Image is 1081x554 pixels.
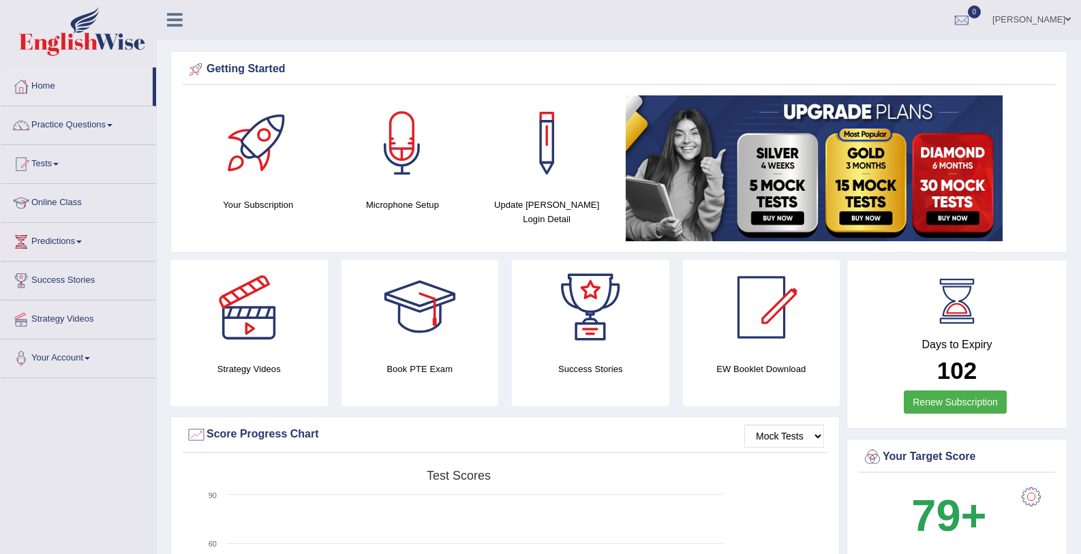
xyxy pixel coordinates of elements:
div: Getting Started [186,59,1052,80]
h4: Days to Expiry [862,339,1052,351]
a: Predictions [1,223,156,257]
h4: Book PTE Exam [341,362,499,376]
a: Success Stories [1,262,156,296]
h4: Update [PERSON_NAME] Login Detail [481,198,612,226]
h4: Your Subscription [193,198,324,212]
span: 0 [968,5,981,18]
text: 90 [209,491,217,499]
h4: Strategy Videos [170,362,328,376]
img: small5.jpg [626,95,1003,241]
h4: Success Stories [512,362,669,376]
a: Practice Questions [1,106,156,140]
tspan: Test scores [427,469,491,482]
h4: Microphone Setup [337,198,468,212]
b: 102 [937,357,977,384]
h4: EW Booklet Download [683,362,840,376]
a: Your Account [1,339,156,373]
div: Your Target Score [862,447,1052,467]
a: Home [1,67,153,102]
a: Online Class [1,184,156,218]
b: 79+ [911,491,986,540]
div: Score Progress Chart [186,425,824,445]
a: Tests [1,145,156,179]
a: Renew Subscription [904,390,1007,414]
a: Strategy Videos [1,301,156,335]
text: 60 [209,540,217,548]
